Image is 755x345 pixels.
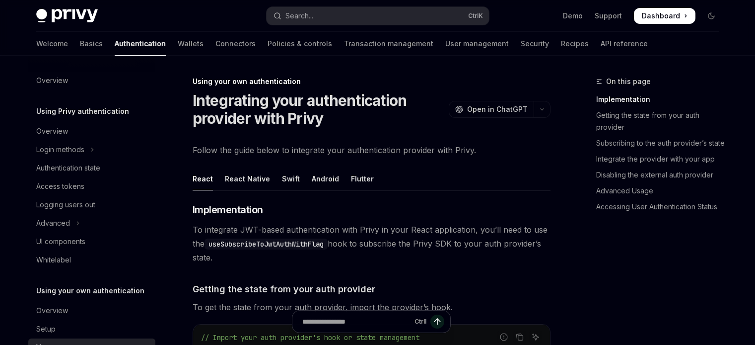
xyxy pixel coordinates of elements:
[28,72,155,89] a: Overview
[28,196,155,214] a: Logging users out
[36,236,85,248] div: UI components
[36,162,100,174] div: Authentication state
[468,12,483,20] span: Ctrl K
[36,105,129,117] h5: Using Privy authentication
[634,8,695,24] a: Dashboard
[596,151,727,167] a: Integrate the provider with your app
[28,141,155,159] button: Toggle Login methods section
[28,233,155,251] a: UI components
[36,32,68,56] a: Welcome
[28,177,155,195] a: Access tokens
[28,122,155,140] a: Overview
[36,125,68,137] div: Overview
[596,135,727,151] a: Subscribing to the auth provider’s state
[606,76,651,87] span: On this page
[430,315,444,329] button: Send message
[36,323,56,335] div: Setup
[467,104,528,114] span: Open in ChatGPT
[193,91,445,127] h1: Integrating your authentication provider with Privy
[193,282,375,296] span: Getting the state from your auth provider
[36,285,144,297] h5: Using your own authentication
[225,167,270,190] div: React Native
[36,199,95,211] div: Logging users out
[521,32,549,56] a: Security
[36,180,84,192] div: Access tokens
[703,8,719,24] button: Toggle dark mode
[282,167,300,190] div: Swift
[36,144,84,156] div: Login methods
[193,143,550,157] span: Follow the guide below to integrate your authentication provider with Privy.
[267,7,489,25] button: Open search
[642,11,680,21] span: Dashboard
[28,159,155,177] a: Authentication state
[80,32,103,56] a: Basics
[561,32,589,56] a: Recipes
[205,239,328,250] code: useSubscribeToJwtAuthWithFlag
[193,300,550,314] span: To get the state from your auth provider, import the provider’s hook.
[596,183,727,199] a: Advanced Usage
[302,311,411,333] input: Ask a question...
[351,167,374,190] div: Flutter
[596,91,727,107] a: Implementation
[601,32,648,56] a: API reference
[193,223,550,264] span: To integrate JWT-based authentication with Privy in your React application, you’ll need to use th...
[28,320,155,338] a: Setup
[268,32,332,56] a: Policies & controls
[28,302,155,320] a: Overview
[36,9,98,23] img: dark logo
[178,32,204,56] a: Wallets
[285,10,313,22] div: Search...
[36,75,68,86] div: Overview
[193,77,550,86] div: Using your own authentication
[36,254,71,266] div: Whitelabel
[215,32,256,56] a: Connectors
[36,305,68,317] div: Overview
[193,203,263,217] span: Implementation
[28,214,155,232] button: Toggle Advanced section
[115,32,166,56] a: Authentication
[344,32,433,56] a: Transaction management
[563,11,583,21] a: Demo
[449,101,534,118] button: Open in ChatGPT
[445,32,509,56] a: User management
[36,217,70,229] div: Advanced
[193,167,213,190] div: React
[596,107,727,135] a: Getting the state from your auth provider
[596,199,727,215] a: Accessing User Authentication Status
[28,251,155,269] a: Whitelabel
[596,167,727,183] a: Disabling the external auth provider
[312,167,339,190] div: Android
[595,11,622,21] a: Support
